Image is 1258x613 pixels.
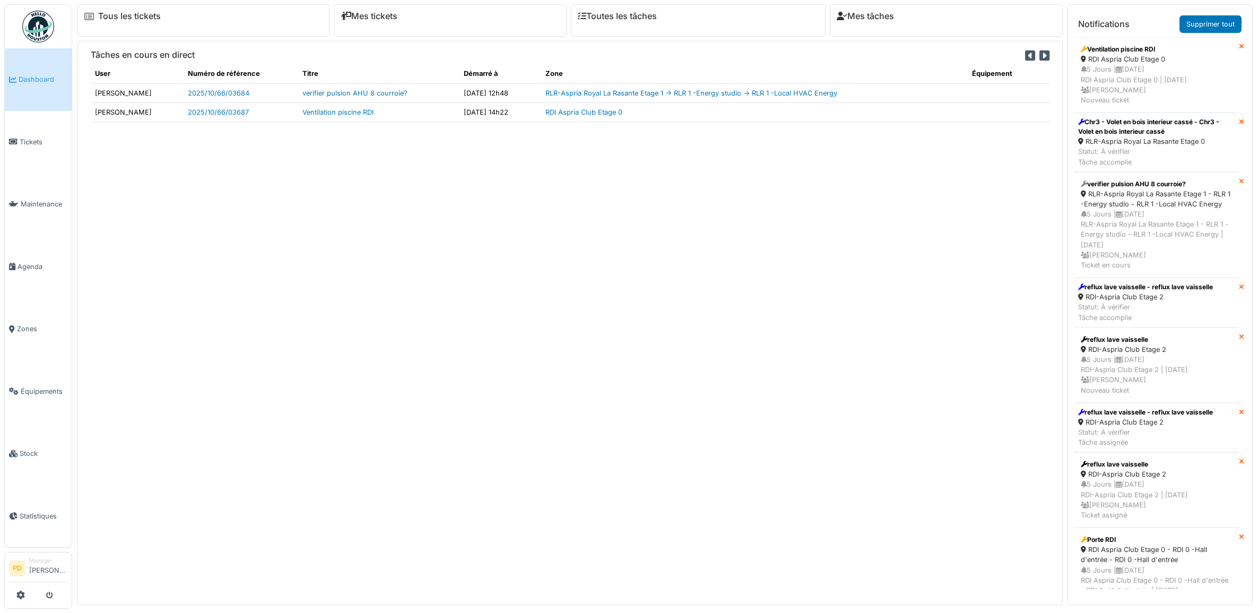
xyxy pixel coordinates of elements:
th: Équipement [968,64,1049,83]
div: Statut: À vérifier Tâche accomplie [1078,146,1235,167]
a: reflux lave vaisselle RDI-Aspria Club Etage 2 5 Jours |[DATE]RDI-Aspria Club Etage 2 | [DATE] [PE... [1074,327,1239,403]
span: Agenda [18,262,67,272]
th: Titre [298,64,459,83]
div: RLR-Aspria Royal La Rasante Etage 1 - RLR 1 -Energy studio - RLR 1 -Local HVAC Energy [1081,189,1232,209]
a: Statistiques [5,485,72,548]
a: reflux lave vaisselle - reflux lave vaisselle RDI-Aspria Club Etage 2 Statut: À vérifierTâche acc... [1074,278,1239,327]
a: verifier pulsion AHU 8 courroie? RLR-Aspria Royal La Rasante Etage 1 - RLR 1 -Energy studio - RLR... [1074,172,1239,278]
a: Agenda [5,236,72,298]
img: Badge_color-CXgf-gQk.svg [22,11,54,42]
div: Statut: À vérifier Tâche accomplie [1078,302,1213,322]
div: verifier pulsion AHU 8 courroie? [1081,179,1232,189]
a: Supprimer tout [1179,15,1242,33]
li: PD [9,560,25,576]
a: RDI Aspria Club Etage 0 [545,108,622,116]
a: 2025/10/66/03687 [188,108,249,116]
div: 5 Jours | [DATE] RLR-Aspria Royal La Rasante Etage 1 - RLR 1 -Energy studio - RLR 1 -Local HVAC E... [1081,209,1232,270]
a: reflux lave vaisselle RDI-Aspria Club Etage 2 5 Jours |[DATE]RDI-Aspria Club Etage 2 | [DATE] [PE... [1074,452,1239,528]
div: 5 Jours | [DATE] RDI-Aspria Club Etage 2 | [DATE] [PERSON_NAME] Ticket assigné [1081,479,1232,520]
li: [PERSON_NAME] [29,557,67,580]
div: RLR-Aspria Royal La Rasante Etage 0 [1078,136,1235,146]
div: RDI-Aspria Club Etage 2 [1081,344,1232,355]
a: Mes tâches [837,11,894,21]
div: 5 Jours | [DATE] RDI Aspria Club Etage 0 | [DATE] [PERSON_NAME] Nouveau ticket [1081,64,1232,105]
div: reflux lave vaisselle [1081,460,1232,469]
a: Stock [5,422,72,485]
th: Démarré à [459,64,541,83]
a: Équipements [5,360,72,423]
span: Maintenance [21,199,67,209]
a: Mes tickets [341,11,397,21]
span: Tickets [20,137,67,147]
span: Équipements [21,386,67,396]
div: reflux lave vaisselle [1081,335,1232,344]
span: Dashboard [19,74,67,84]
div: Porte RDI [1081,535,1232,545]
th: Zone [541,64,968,83]
a: Ventilation piscine RDI RDI Aspria Club Etage 0 5 Jours |[DATE]RDI Aspria Club Etage 0 | [DATE] [... [1074,37,1239,113]
th: Numéro de référence [184,64,298,83]
div: Chr3 - Volet en bois interieur cassé - Chr3 - Volet en bois interieur cassé [1078,117,1235,136]
a: Tous les tickets [98,11,161,21]
div: RDI Aspria Club Etage 0 - RDI 0 -Hall d'entrée - RDI 0 -Hall d'entrée [1081,545,1232,565]
td: [DATE] 14h22 [459,102,541,122]
div: reflux lave vaisselle - reflux lave vaisselle [1078,408,1213,417]
span: Statistiques [20,511,67,521]
a: Tickets [5,111,72,174]
a: 2025/10/66/03684 [188,89,249,97]
a: Zones [5,298,72,360]
a: RLR-Aspria Royal La Rasante Etage 1 -> RLR 1 -Energy studio -> RLR 1 -Local HVAC Energy [545,89,837,97]
a: Toutes les tâches [578,11,657,21]
a: Maintenance [5,173,72,236]
h6: Tâches en cours en direct [91,50,195,60]
span: Stock [20,448,67,459]
div: Statut: À vérifier Tâche assignée [1078,427,1213,447]
td: [PERSON_NAME] [91,83,184,102]
div: RDI-Aspria Club Etage 2 [1081,469,1232,479]
div: reflux lave vaisselle - reflux lave vaisselle [1078,282,1213,292]
div: RDI-Aspria Club Etage 2 [1078,292,1213,302]
a: Dashboard [5,48,72,111]
span: Zones [17,324,67,334]
div: 5 Jours | [DATE] RDI-Aspria Club Etage 2 | [DATE] [PERSON_NAME] Nouveau ticket [1081,355,1232,395]
a: PD Manager[PERSON_NAME] [9,557,67,582]
div: Ventilation piscine RDI [1081,45,1232,54]
span: translation missing: fr.shared.user [95,70,110,77]
a: Ventilation piscine RDI [302,108,374,116]
h6: Notifications [1078,19,1130,29]
div: RDI Aspria Club Etage 0 [1081,54,1232,64]
a: Chr3 - Volet en bois interieur cassé - Chr3 - Volet en bois interieur cassé RLR-Aspria Royal La R... [1074,113,1239,172]
div: RDI-Aspria Club Etage 2 [1078,417,1213,427]
a: reflux lave vaisselle - reflux lave vaisselle RDI-Aspria Club Etage 2 Statut: À vérifierTâche ass... [1074,403,1239,453]
td: [PERSON_NAME] [91,102,184,122]
div: Manager [29,557,67,565]
td: [DATE] 12h48 [459,83,541,102]
a: verifier pulsion AHU 8 courroie? [302,89,407,97]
